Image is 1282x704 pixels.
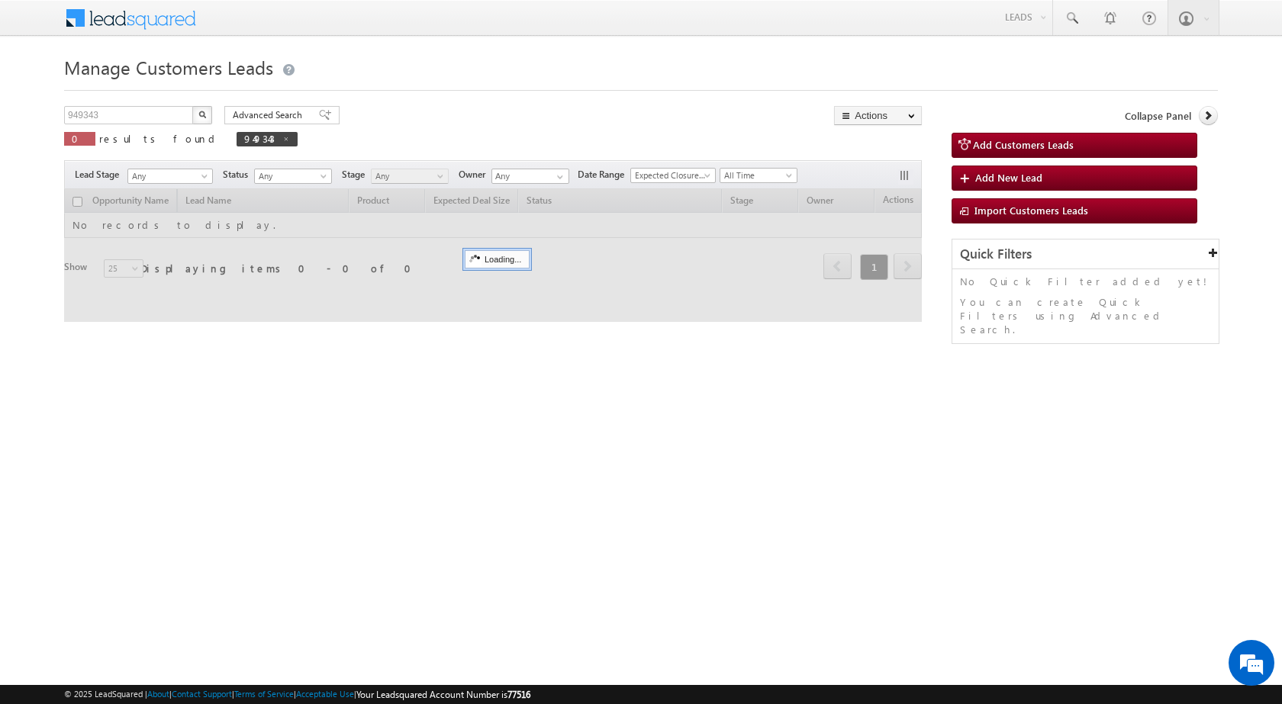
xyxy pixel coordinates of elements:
[172,689,232,699] a: Contact Support
[99,132,221,145] span: results found
[296,689,354,699] a: Acceptable Use
[952,239,1219,269] div: Quick Filters
[371,169,449,184] a: Any
[223,168,254,182] span: Status
[356,689,530,700] span: Your Leadsquared Account Number is
[255,169,327,183] span: Any
[507,689,530,700] span: 77516
[372,169,444,183] span: Any
[234,689,294,699] a: Terms of Service
[128,169,208,183] span: Any
[64,55,273,79] span: Manage Customers Leads
[720,169,793,182] span: All Time
[960,295,1211,336] p: You can create Quick Filters using Advanced Search.
[72,132,88,145] span: 0
[254,169,332,184] a: Any
[631,169,710,182] span: Expected Closure Date
[975,171,1042,184] span: Add New Lead
[491,169,569,184] input: Type to Search
[549,169,568,185] a: Show All Items
[578,168,630,182] span: Date Range
[75,168,125,182] span: Lead Stage
[973,138,1074,151] span: Add Customers Leads
[834,106,922,125] button: Actions
[465,250,530,268] div: Loading...
[64,687,530,702] span: © 2025 LeadSquared | | | | |
[630,168,716,183] a: Expected Closure Date
[233,108,307,122] span: Advanced Search
[147,689,169,699] a: About
[127,169,213,184] a: Any
[342,168,371,182] span: Stage
[960,275,1211,288] p: No Quick Filter added yet!
[974,204,1088,217] span: Import Customers Leads
[198,111,206,118] img: Search
[459,168,491,182] span: Owner
[244,132,275,145] span: 949343
[720,168,797,183] a: All Time
[1125,109,1191,123] span: Collapse Panel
